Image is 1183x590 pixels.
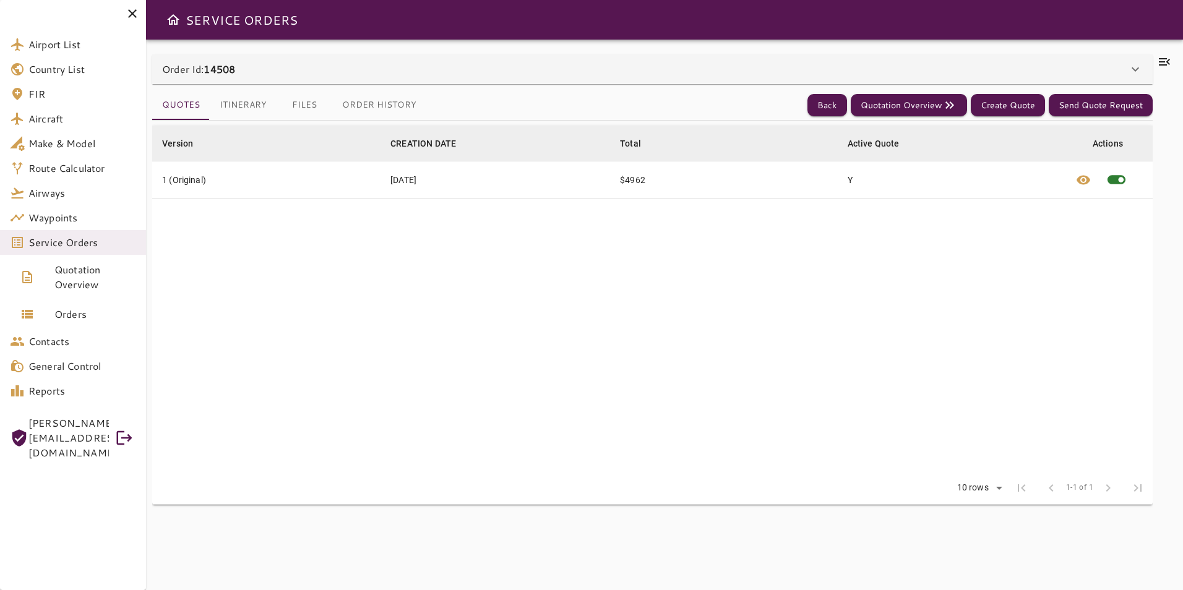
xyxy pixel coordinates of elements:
span: Last Page [1123,473,1153,503]
span: FIR [28,87,136,101]
span: Version [162,136,209,151]
button: Create Quote [971,94,1045,117]
span: Waypoints [28,210,136,225]
div: CREATION DATE [390,136,456,151]
span: Country List [28,62,136,77]
td: [DATE] [381,161,610,199]
span: Airport List [28,37,136,52]
span: Contacts [28,334,136,349]
span: Total [620,136,657,151]
button: Open drawer [161,7,186,32]
td: 1 (Original) [152,161,381,199]
td: $4962 [610,161,837,199]
span: Aircraft [28,111,136,126]
div: 10 rows [949,479,1007,497]
span: CREATION DATE [390,136,472,151]
span: General Control [28,359,136,374]
span: Orders [54,307,136,322]
div: 10 rows [954,482,992,493]
button: Quotes [152,90,210,120]
span: Reports [28,383,136,398]
span: This quote is already active [1098,161,1135,198]
span: Service Orders [28,235,136,250]
span: [PERSON_NAME][EMAIL_ADDRESS][DOMAIN_NAME] [28,416,109,460]
button: View quote details [1069,161,1098,198]
span: Quotation Overview [54,262,136,292]
button: Order History [332,90,426,120]
span: First Page [1007,473,1036,503]
h6: SERVICE ORDERS [186,10,298,30]
b: 14508 [204,62,235,76]
div: Order Id:14508 [152,54,1153,84]
button: Itinerary [210,90,277,120]
span: Route Calculator [28,161,136,176]
button: Files [277,90,332,120]
span: Next Page [1093,473,1123,503]
span: 1-1 of 1 [1066,482,1093,494]
button: Quotation Overview [851,94,967,117]
p: Order Id: [162,62,235,77]
div: Total [620,136,641,151]
span: visibility [1076,173,1091,187]
button: Send Quote Request [1049,94,1153,117]
span: Active Quote [848,136,916,151]
span: Airways [28,186,136,200]
button: Back [807,94,847,117]
span: Previous Page [1036,473,1066,503]
div: basic tabs example [152,90,426,120]
div: Active Quote [848,136,900,151]
td: Y [838,161,1065,199]
div: Version [162,136,193,151]
span: Make & Model [28,136,136,151]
